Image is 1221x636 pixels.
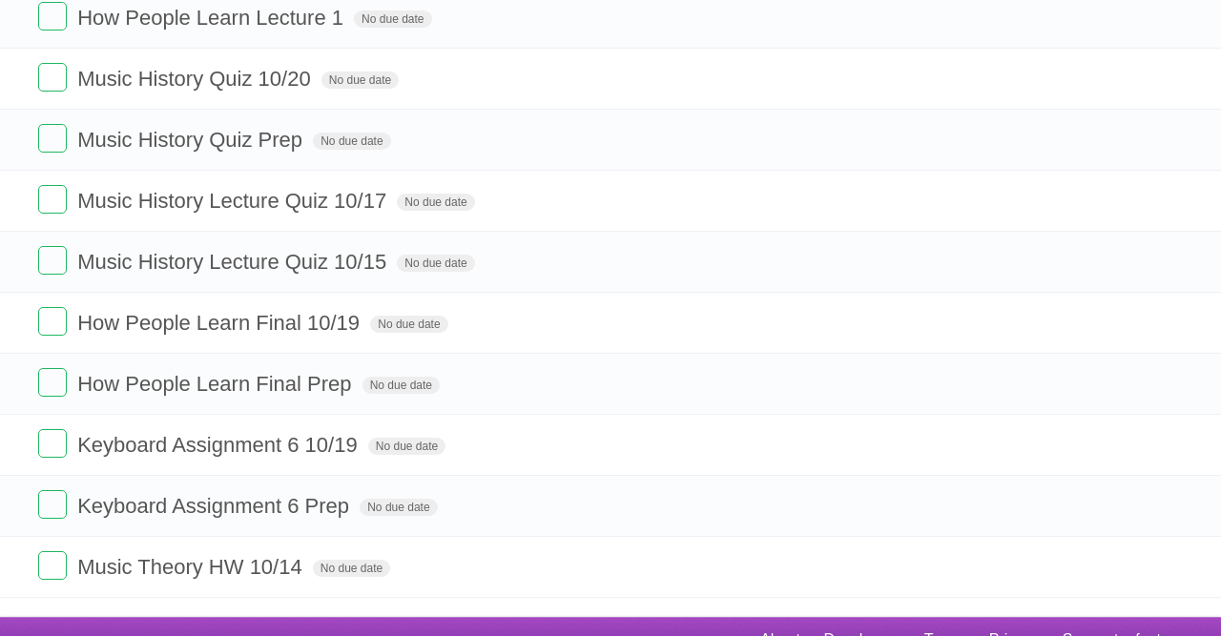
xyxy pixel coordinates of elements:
label: Done [38,2,67,31]
label: Done [38,490,67,519]
span: No due date [397,194,474,211]
span: Music History Lecture Quiz 10/17 [77,189,391,213]
span: No due date [397,255,474,272]
label: Done [38,63,67,92]
label: Done [38,429,67,458]
label: Done [38,246,67,275]
span: No due date [362,377,440,394]
label: Done [38,185,67,214]
span: No due date [313,560,390,577]
span: No due date [354,10,431,28]
span: No due date [370,316,447,333]
label: Done [38,124,67,153]
span: No due date [313,133,390,150]
span: How People Learn Final Prep [77,372,356,396]
span: Music History Quiz 10/20 [77,67,316,91]
span: How People Learn Lecture 1 [77,6,348,30]
span: No due date [368,438,445,455]
label: Done [38,307,67,336]
span: No due date [321,72,399,89]
label: Done [38,551,67,580]
span: How People Learn Final 10/19 [77,311,364,335]
span: Keyboard Assignment 6 10/19 [77,433,362,457]
span: Keyboard Assignment 6 Prep [77,494,354,518]
span: No due date [360,499,437,516]
label: Done [38,368,67,397]
span: Music Theory HW 10/14 [77,555,307,579]
span: Music History Lecture Quiz 10/15 [77,250,391,274]
span: Music History Quiz Prep [77,128,307,152]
